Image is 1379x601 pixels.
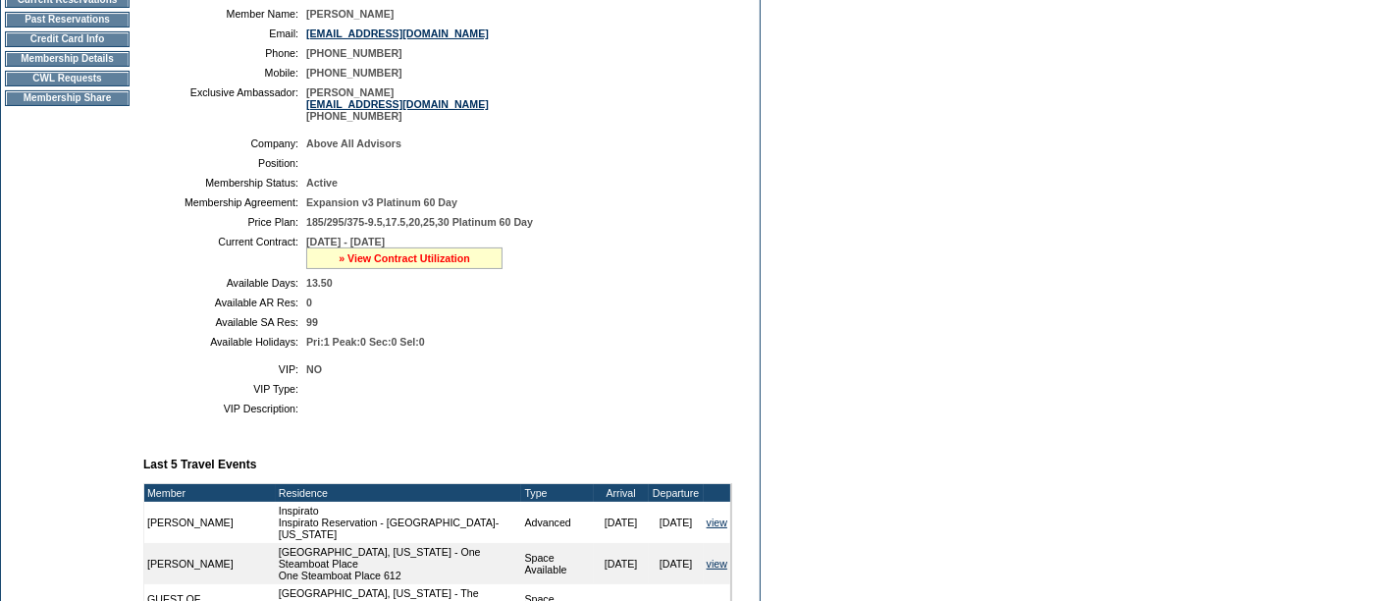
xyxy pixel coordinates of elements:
span: Active [306,177,338,189]
td: [PERSON_NAME] [144,502,276,543]
td: [DATE] [594,502,649,543]
td: VIP Description: [151,403,298,414]
td: Phone: [151,47,298,59]
td: Available SA Res: [151,316,298,328]
td: Membership Agreement: [151,196,298,208]
td: Member [144,484,276,502]
td: Type [521,484,593,502]
td: Membership Details [5,51,130,67]
b: Last 5 Travel Events [143,458,256,471]
td: Membership Status: [151,177,298,189]
td: Advanced [521,502,593,543]
td: [DATE] [649,502,704,543]
span: 0 [306,297,312,308]
td: Past Reservations [5,12,130,27]
td: VIP Type: [151,383,298,395]
span: [DATE] - [DATE] [306,236,385,247]
span: 99 [306,316,318,328]
a: [EMAIL_ADDRESS][DOMAIN_NAME] [306,98,489,110]
td: VIP: [151,363,298,375]
td: Available AR Res: [151,297,298,308]
a: [EMAIL_ADDRESS][DOMAIN_NAME] [306,27,489,39]
span: Above All Advisors [306,137,401,149]
td: Email: [151,27,298,39]
td: Available Holidays: [151,336,298,348]
td: Current Contract: [151,236,298,269]
span: 185/295/375-9.5,17.5,20,25,30 Platinum 60 Day [306,216,533,228]
td: [DATE] [594,543,649,584]
a: » View Contract Utilization [339,252,470,264]
td: CWL Requests [5,71,130,86]
span: Expansion v3 Platinum 60 Day [306,196,457,208]
span: Pri:1 Peak:0 Sec:0 Sel:0 [306,336,425,348]
a: view [707,558,727,570]
td: Member Name: [151,8,298,20]
td: Credit Card Info [5,31,130,47]
td: [GEOGRAPHIC_DATA], [US_STATE] - One Steamboat Place One Steamboat Place 612 [276,543,522,584]
span: [PERSON_NAME] [PHONE_NUMBER] [306,86,489,122]
td: Departure [649,484,704,502]
span: [PERSON_NAME] [306,8,394,20]
td: [PERSON_NAME] [144,543,276,584]
td: Company: [151,137,298,149]
td: [DATE] [649,543,704,584]
span: NO [306,363,322,375]
td: Position: [151,157,298,169]
span: [PHONE_NUMBER] [306,47,402,59]
td: Arrival [594,484,649,502]
td: Membership Share [5,90,130,106]
a: view [707,517,727,528]
td: Inspirato Inspirato Reservation - [GEOGRAPHIC_DATA]-[US_STATE] [276,502,522,543]
td: Price Plan: [151,216,298,228]
td: Residence [276,484,522,502]
span: 13.50 [306,277,333,289]
td: Space Available [521,543,593,584]
td: Exclusive Ambassador: [151,86,298,122]
td: Available Days: [151,277,298,289]
td: Mobile: [151,67,298,79]
span: [PHONE_NUMBER] [306,67,402,79]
